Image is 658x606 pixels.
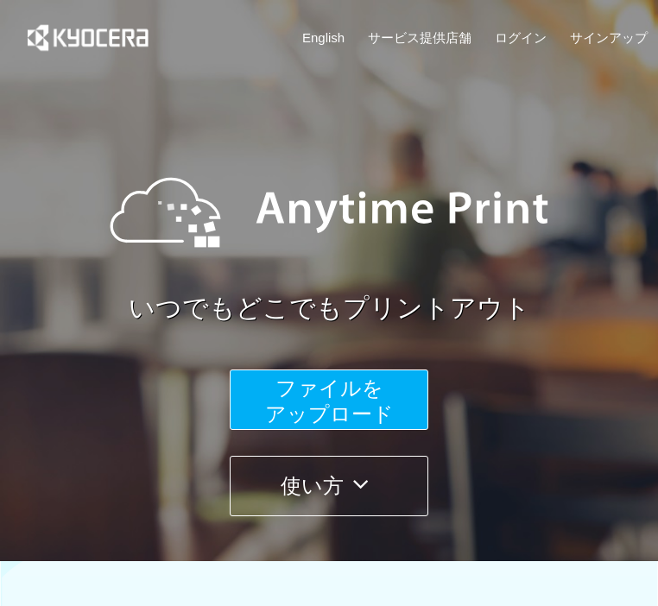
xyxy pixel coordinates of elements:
[230,369,428,430] button: ファイルを​​アップロード
[230,456,428,516] button: 使い方
[570,28,648,47] a: サインアップ
[368,28,471,47] a: サービス提供店舗
[265,376,394,426] span: ファイルを ​​アップロード
[495,28,547,47] a: ログイン
[302,28,345,47] a: English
